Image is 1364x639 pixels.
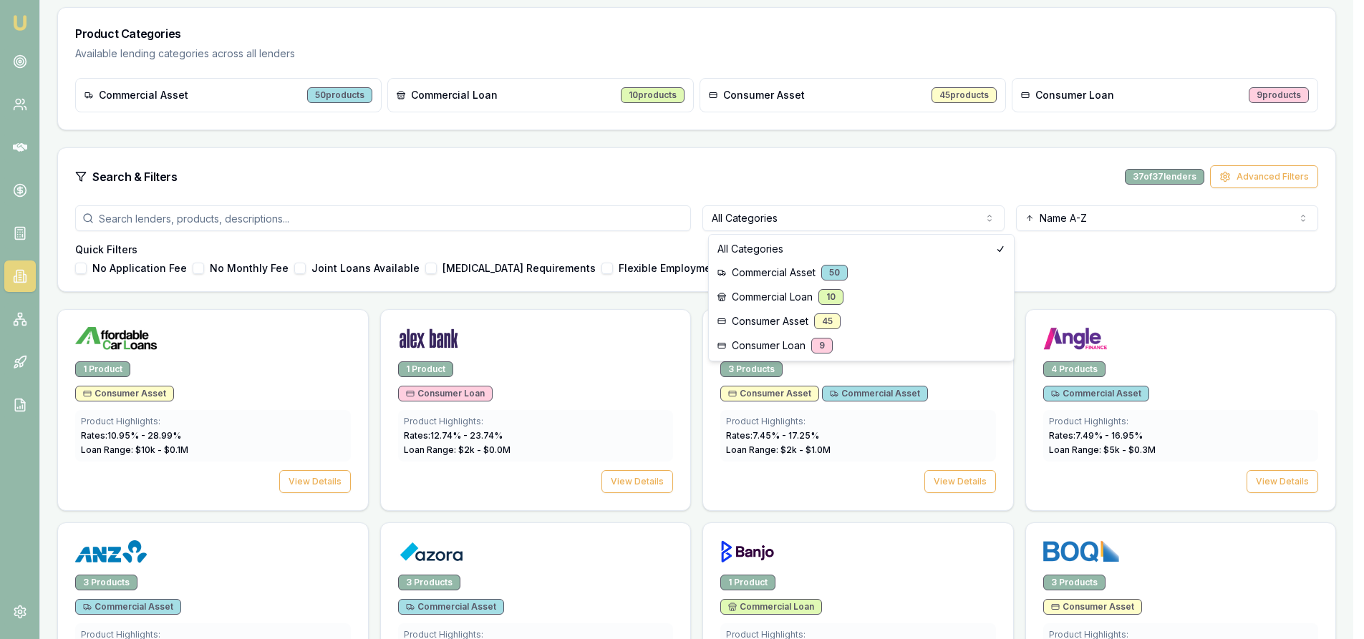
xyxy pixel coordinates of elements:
div: 45 [814,313,841,329]
span: All Categories [717,242,783,256]
span: Commercial Loan [732,290,813,304]
div: 9 [811,338,833,353]
div: 50 [821,265,848,281]
span: Consumer Asset [732,314,808,328]
span: Consumer Loan [732,338,806,353]
div: 10 [818,289,843,305]
span: Commercial Asset [732,265,816,280]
